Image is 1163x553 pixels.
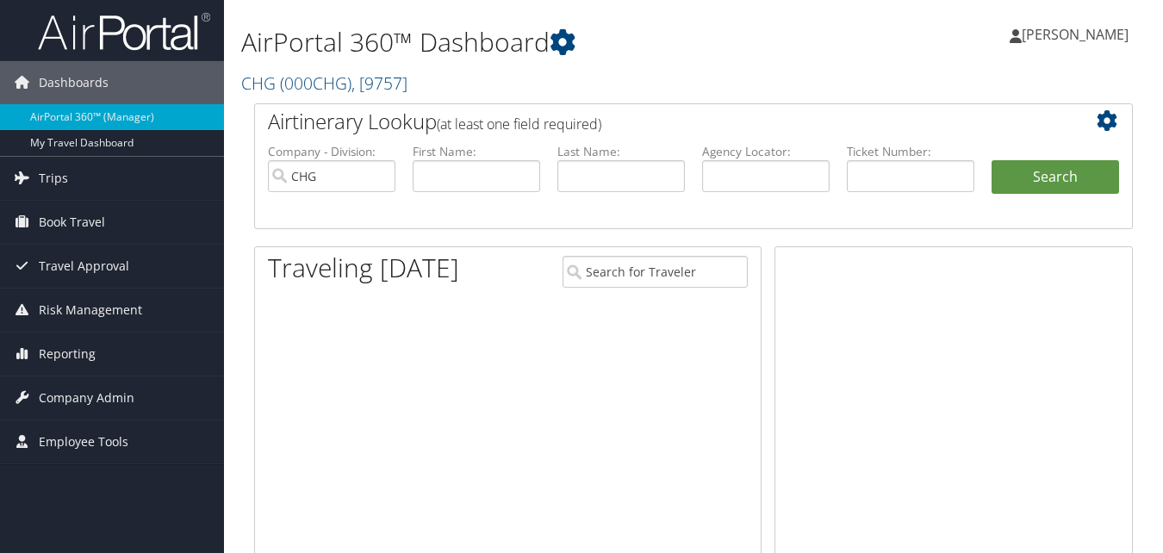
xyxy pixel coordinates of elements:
[563,256,747,288] input: Search for Traveler
[351,71,407,95] span: , [ 9757 ]
[39,332,96,376] span: Reporting
[268,143,395,160] label: Company - Division:
[39,420,128,463] span: Employee Tools
[1010,9,1146,60] a: [PERSON_NAME]
[1022,25,1129,44] span: [PERSON_NAME]
[39,245,129,288] span: Travel Approval
[38,11,210,52] img: airportal-logo.png
[39,201,105,244] span: Book Travel
[39,61,109,104] span: Dashboards
[557,143,685,160] label: Last Name:
[268,250,459,286] h1: Traveling [DATE]
[39,289,142,332] span: Risk Management
[437,115,601,134] span: (at least one field required)
[39,157,68,200] span: Trips
[280,71,351,95] span: ( 000CHG )
[39,376,134,419] span: Company Admin
[992,160,1119,195] button: Search
[413,143,540,160] label: First Name:
[847,143,974,160] label: Ticket Number:
[241,71,407,95] a: CHG
[702,143,830,160] label: Agency Locator:
[268,107,1046,136] h2: Airtinerary Lookup
[241,24,844,60] h1: AirPortal 360™ Dashboard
